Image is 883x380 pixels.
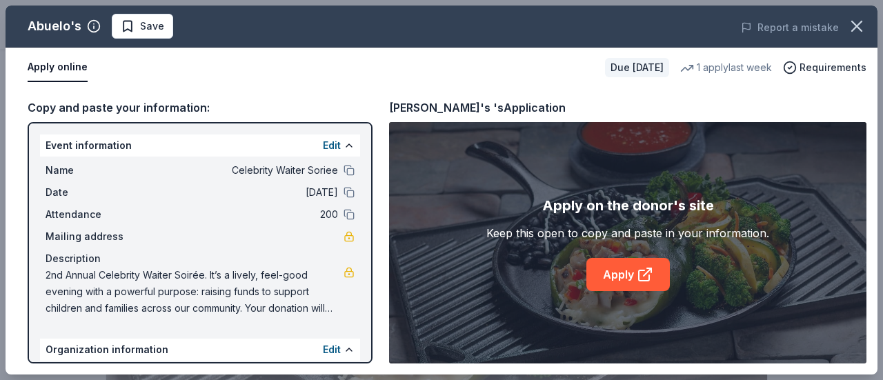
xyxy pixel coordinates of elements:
[138,184,338,201] span: [DATE]
[323,341,341,358] button: Edit
[542,194,714,217] div: Apply on the donor's site
[28,99,373,117] div: Copy and paste your information:
[112,14,173,39] button: Save
[389,99,566,117] div: [PERSON_NAME]'s 's Application
[486,225,769,241] div: Keep this open to copy and paste in your information.
[741,19,839,36] button: Report a mistake
[605,58,669,77] div: Due [DATE]
[783,59,866,76] button: Requirements
[40,339,360,361] div: Organization information
[28,15,81,37] div: Abuelo's
[46,162,138,179] span: Name
[46,228,138,245] span: Mailing address
[323,137,341,154] button: Edit
[46,250,355,267] div: Description
[138,206,338,223] span: 200
[800,59,866,76] span: Requirements
[138,162,338,179] span: Celebrity Waiter Soriee
[40,134,360,157] div: Event information
[140,18,164,34] span: Save
[586,258,670,291] a: Apply
[680,59,772,76] div: 1 apply last week
[28,53,88,82] button: Apply online
[46,206,138,223] span: Attendance
[46,267,344,317] span: 2nd Annual Celebrity Waiter Soirée. It’s a lively, feel-good evening with a powerful purpose: rai...
[46,184,138,201] span: Date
